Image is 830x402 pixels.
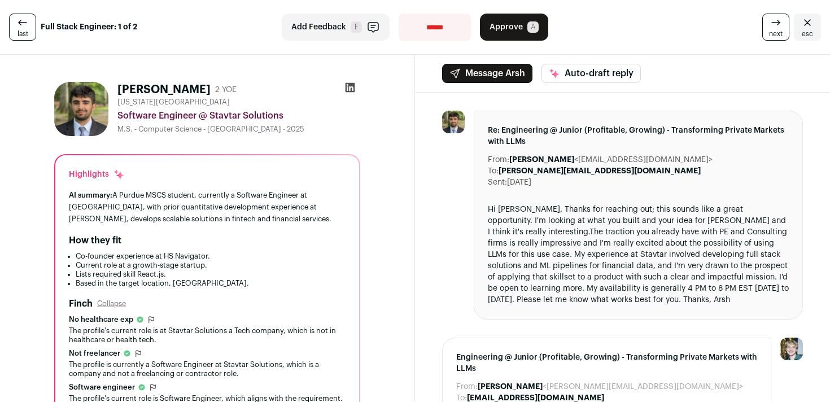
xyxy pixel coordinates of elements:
[69,189,346,225] div: A Purdue MSCS student, currently a Software Engineer at [GEOGRAPHIC_DATA], with prior quantitativ...
[117,98,230,107] span: [US_STATE][GEOGRAPHIC_DATA]
[527,21,539,33] span: A
[507,177,531,188] dd: [DATE]
[117,82,211,98] h1: [PERSON_NAME]
[41,21,137,33] strong: Full Stack Engineer: 1 of 2
[76,270,346,279] li: Lists required skill React.js.
[456,381,478,392] dt: From:
[69,315,133,324] span: No healthcare exp
[282,14,390,41] button: Add Feedback F
[69,191,112,199] span: AI summary:
[76,261,346,270] li: Current role at a growth-stage startup.
[478,383,543,391] b: [PERSON_NAME]
[69,234,121,247] h2: How they fit
[541,64,641,83] button: Auto-draft reply
[97,299,126,308] button: Collapse
[117,125,360,134] div: M.S. - Computer Science - [GEOGRAPHIC_DATA] - 2025
[769,29,783,38] span: next
[488,204,789,305] div: Hi [PERSON_NAME], Thanks for reaching out; this sounds like a great opportunity. I'm looking at w...
[490,21,523,33] span: Approve
[488,177,507,188] dt: Sent:
[478,381,743,392] dd: <[PERSON_NAME][EMAIL_ADDRESS][DOMAIN_NAME]>
[18,29,28,38] span: last
[456,352,757,374] span: Engineering @ Junior (Profitable, Growing) - Transforming Private Markets with LLMs
[794,14,821,41] a: Close
[442,64,532,83] button: Message Arsh
[69,360,346,378] div: The profile is currently a Software Engineer at Stavtar Solutions, which is a company and not a f...
[69,326,346,344] div: The profile's current role is at Stavtar Solutions a Tech company, which is not in healthcare or ...
[291,21,346,33] span: Add Feedback
[480,14,548,41] button: Approve A
[9,14,36,41] a: last
[215,84,237,95] div: 2 YOE
[488,125,789,147] span: Re: Engineering @ Junior (Profitable, Growing) - Transforming Private Markets with LLMs
[76,252,346,261] li: Co-founder experience at HS Navigator.
[69,297,93,311] h2: Finch
[69,349,120,358] span: Not freelancer
[69,383,135,392] span: Software engineer
[762,14,789,41] a: next
[802,29,813,38] span: esc
[488,154,509,165] dt: From:
[488,165,499,177] dt: To:
[76,279,346,288] li: Based in the target location, [GEOGRAPHIC_DATA].
[351,21,362,33] span: F
[54,82,108,136] img: b0b0c02291e4fee7cdfa6df8d9019bd90b643eccc2a8531816d90bd9b2483f9a
[117,109,360,123] div: Software Engineer @ Stavtar Solutions
[780,338,803,360] img: 6494470-medium_jpg
[499,167,701,175] b: [PERSON_NAME][EMAIL_ADDRESS][DOMAIN_NAME]
[509,156,574,164] b: [PERSON_NAME]
[69,169,125,180] div: Highlights
[442,111,465,133] img: b0b0c02291e4fee7cdfa6df8d9019bd90b643eccc2a8531816d90bd9b2483f9a
[467,394,604,402] b: [EMAIL_ADDRESS][DOMAIN_NAME]
[509,154,713,165] dd: <[EMAIL_ADDRESS][DOMAIN_NAME]>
